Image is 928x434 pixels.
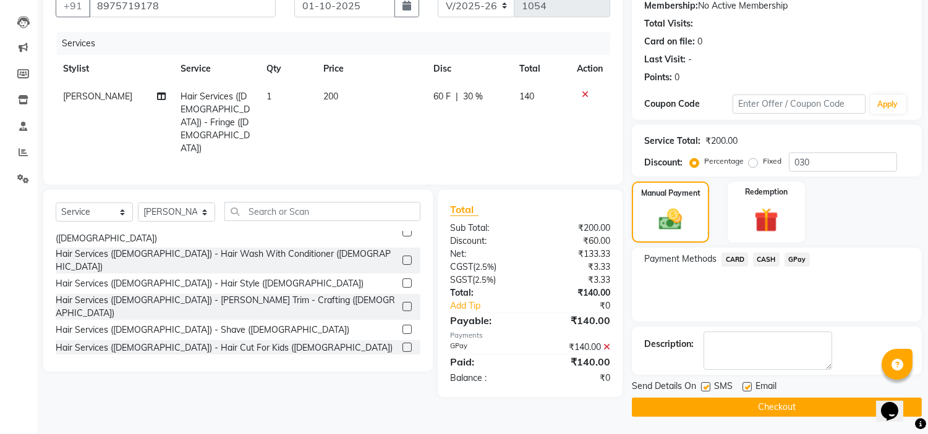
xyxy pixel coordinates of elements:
span: Send Details On [632,380,696,395]
div: 0 [675,71,679,84]
div: Total: [441,286,530,299]
span: CGST [450,261,473,272]
div: Last Visit: [644,53,686,66]
span: SGST [450,274,472,285]
div: Card on file: [644,35,695,48]
label: Percentage [704,156,744,167]
div: ₹0 [545,299,620,312]
span: 2.5% [475,262,494,272]
input: Search or Scan [224,202,420,221]
img: _cash.svg [652,206,689,233]
a: Add Tip [441,299,545,312]
span: CARD [722,252,748,267]
span: Email [756,380,777,395]
div: ( ) [441,273,530,286]
div: Total Visits: [644,17,693,30]
div: Balance : [441,372,530,385]
div: Net: [441,248,530,261]
div: Coupon Code [644,98,733,111]
span: Hair Services ([DEMOGRAPHIC_DATA]) - Fringe ([DEMOGRAPHIC_DATA]) [181,91,250,154]
th: Service [173,55,258,83]
div: Services [57,32,619,55]
span: Payment Methods [644,252,717,265]
div: Hair Services ([DEMOGRAPHIC_DATA]) - Hair Cut For Kids ([DEMOGRAPHIC_DATA]) [56,341,393,354]
th: Stylist [56,55,173,83]
iframe: chat widget [876,385,916,422]
span: 30 % [463,90,483,103]
span: 2.5% [475,275,493,285]
button: Checkout [632,398,922,417]
div: ₹0 [530,372,620,385]
div: ₹140.00 [530,341,620,354]
div: - [688,53,692,66]
div: ₹200.00 [705,135,738,148]
div: ₹140.00 [530,286,620,299]
label: Manual Payment [641,188,700,199]
div: Sub Total: [441,222,530,235]
div: Description: [644,338,694,351]
div: 0 [697,35,702,48]
div: Service Total: [644,135,700,148]
div: ₹133.33 [530,248,620,261]
span: | [456,90,458,103]
div: Hair Services ([DEMOGRAPHIC_DATA]) - Hair Style ([DEMOGRAPHIC_DATA]) [56,277,364,290]
div: Paid: [441,354,530,369]
span: 1 [266,91,271,102]
label: Redemption [745,186,788,198]
span: CASH [753,252,780,267]
div: ₹200.00 [530,222,620,235]
div: Discount: [644,156,683,169]
span: Total [450,203,479,216]
th: Disc [426,55,512,83]
div: Discount: [441,235,530,248]
input: Enter Offer / Coupon Code [733,94,865,114]
div: Payments [450,330,610,341]
div: Hair Services ([DEMOGRAPHIC_DATA]) - Shave ([DEMOGRAPHIC_DATA]) [56,323,349,336]
div: ₹60.00 [530,235,620,248]
div: Hair Services ([DEMOGRAPHIC_DATA]) - Additional Charge For Wash With Haircut ([DEMOGRAPHIC_DATA]) [56,219,398,245]
button: Apply [871,95,906,114]
span: GPay [785,252,810,267]
th: Qty [259,55,316,83]
div: ( ) [441,261,530,273]
span: 60 F [433,90,451,103]
div: ₹3.33 [530,261,620,273]
span: 200 [323,91,338,102]
th: Action [569,55,610,83]
div: Points: [644,71,672,84]
div: Hair Services ([DEMOGRAPHIC_DATA]) - Hair Wash With Conditioner ([DEMOGRAPHIC_DATA]) [56,248,398,273]
div: Payable: [441,313,530,328]
div: ₹140.00 [530,313,620,328]
th: Price [316,55,426,83]
img: _gift.svg [747,205,786,235]
th: Total [512,55,570,83]
div: GPay [441,341,530,354]
span: [PERSON_NAME] [63,91,132,102]
span: 140 [519,91,534,102]
div: ₹3.33 [530,273,620,286]
div: ₹140.00 [530,354,620,369]
div: Hair Services ([DEMOGRAPHIC_DATA]) - [PERSON_NAME] Trim - Crafting ([DEMOGRAPHIC_DATA]) [56,294,398,320]
span: SMS [714,380,733,395]
label: Fixed [763,156,781,167]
